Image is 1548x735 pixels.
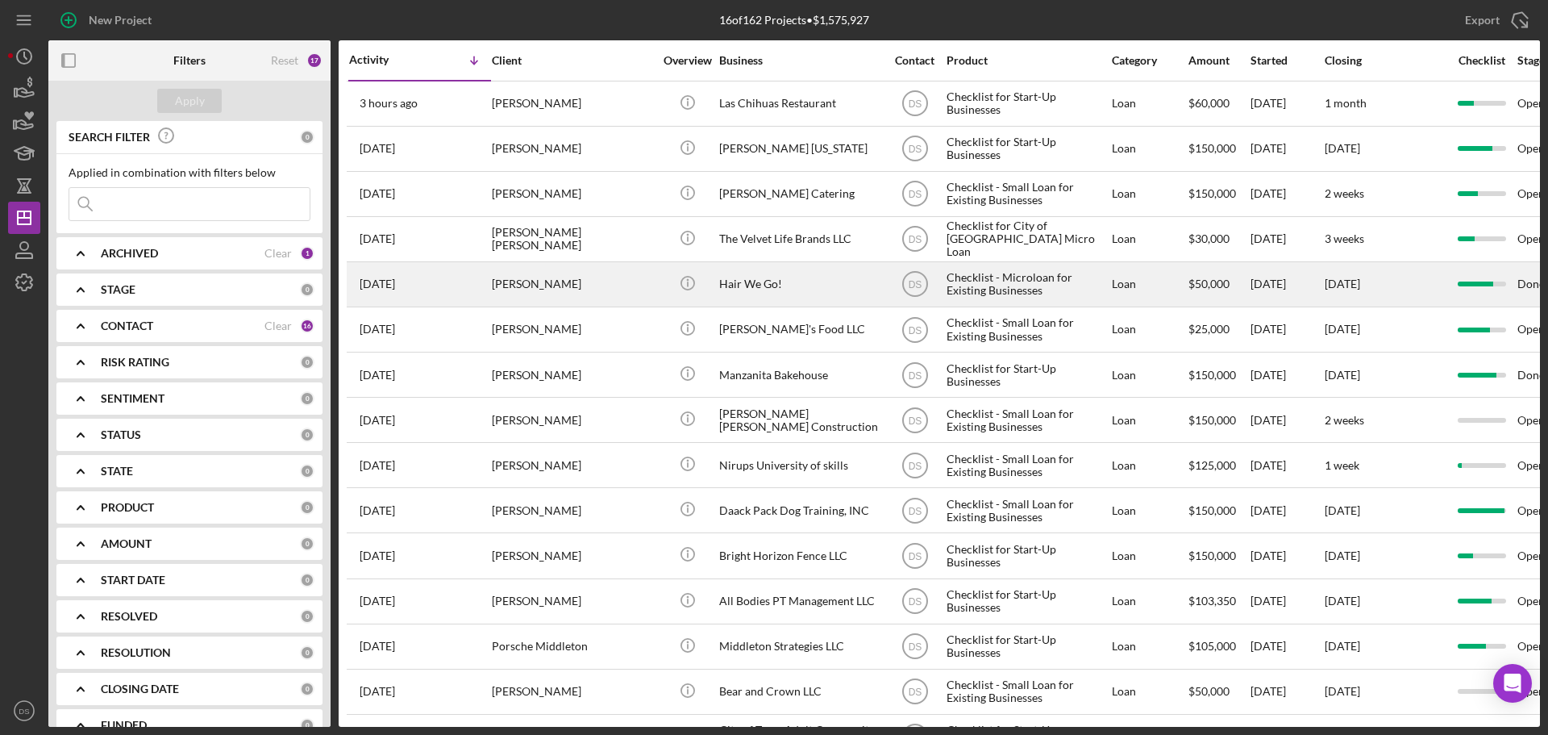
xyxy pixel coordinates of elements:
div: $60,000 [1188,82,1249,125]
div: Apply [175,89,205,113]
div: [PERSON_NAME] [492,82,653,125]
div: [DATE] [1250,399,1323,441]
div: Amount [1188,54,1249,67]
b: RESOLVED [101,610,157,623]
text: DS [908,98,922,110]
div: Hair We Go! [719,263,880,306]
div: Loan [1112,308,1187,351]
text: DS [908,370,922,381]
div: 17 [306,52,322,69]
div: Checklist - Small Loan for Existing Businesses [947,173,1108,215]
time: [DATE] [1325,141,1360,155]
text: DS [908,144,922,155]
b: RISK RATING [101,356,169,369]
div: Checklist - Small Loan for Existing Businesses [947,670,1108,713]
div: 0 [300,573,314,587]
div: [PERSON_NAME] [492,534,653,577]
div: Client [492,54,653,67]
div: 0 [300,130,314,144]
div: [PERSON_NAME]'s Food LLC [719,308,880,351]
div: Porsche Middleton [492,625,653,668]
div: Middleton Strategies LLC [719,625,880,668]
div: Loan [1112,399,1187,441]
div: Checklist for City of [GEOGRAPHIC_DATA] Micro Loan [947,218,1108,261]
div: 0 [300,645,314,660]
div: Checklist - Small Loan for Existing Businesses [947,489,1108,532]
div: Checklist - Microloan for Existing Businesses [947,263,1108,306]
div: $150,000 [1188,353,1249,396]
div: [PERSON_NAME] [PERSON_NAME] [492,218,653,261]
b: SENTIMENT [101,392,164,405]
div: Clear [264,319,292,332]
text: DS [908,279,922,290]
div: [DATE] [1250,308,1323,351]
div: $105,000 [1188,625,1249,668]
div: [PERSON_NAME] [PERSON_NAME] Construction [719,399,880,441]
div: [PERSON_NAME] [492,127,653,170]
div: Reset [271,54,298,67]
text: DS [19,707,29,716]
text: DS [908,687,922,698]
div: [DATE] [1250,444,1323,487]
time: 2025-08-18 16:52 [360,97,418,110]
b: CLOSING DATE [101,683,179,695]
time: 2 weeks [1325,413,1364,427]
div: 0 [300,718,314,733]
div: Loan [1112,444,1187,487]
div: Loan [1112,82,1187,125]
div: Checklist [1447,54,1516,67]
div: 0 [300,609,314,624]
div: Overview [657,54,718,67]
time: [DATE] [1325,503,1360,517]
time: 2025-07-17 21:21 [360,323,395,336]
div: $103,350 [1188,580,1249,623]
div: Product [947,54,1108,67]
time: 2025-06-19 21:10 [360,595,395,608]
div: 16 of 162 Projects • $1,575,927 [719,14,869,27]
div: [PERSON_NAME] Catering [719,173,880,215]
div: [DATE] [1250,353,1323,396]
time: [DATE] [1325,639,1360,653]
div: $50,000 [1188,263,1249,306]
div: Bright Horizon Fence LLC [719,534,880,577]
div: [DATE] [1250,127,1323,170]
time: 2025-07-24 22:58 [360,278,395,290]
div: Started [1250,54,1323,67]
b: SEARCH FILTER [69,131,150,144]
text: DS [908,460,922,471]
time: 2025-07-26 01:15 [360,232,395,245]
div: 0 [300,537,314,551]
div: $30,000 [1188,218,1249,261]
time: 2025-07-16 23:11 [360,369,395,382]
div: New Project [89,4,152,36]
b: CONTACT [101,319,153,332]
div: The Velvet Life Brands LLC [719,218,880,261]
time: [DATE] [1325,549,1360,562]
div: Loan [1112,263,1187,306]
div: Loan [1112,625,1187,668]
div: [PERSON_NAME] [492,353,653,396]
div: [DATE] [1250,263,1323,306]
time: 2 weeks [1325,186,1364,200]
div: $125,000 [1188,444,1249,487]
div: Checklist for Start-Up Businesses [947,534,1108,577]
time: [DATE] [1325,322,1360,336]
b: START DATE [101,574,165,587]
div: Checklist - Small Loan for Existing Businesses [947,444,1108,487]
div: 0 [300,500,314,515]
div: 0 [300,355,314,370]
div: $150,000 [1188,173,1249,215]
div: 0 [300,464,314,478]
text: DS [908,324,922,336]
text: DS [908,596,922,608]
time: 2025-07-02 21:32 [360,504,395,517]
time: 2025-07-13 17:55 [360,459,395,472]
time: [DATE] [1325,368,1360,382]
time: 1 month [1325,96,1367,110]
div: Checklist for Start-Up Businesses [947,127,1108,170]
div: Contact [884,54,945,67]
div: Loan [1112,353,1187,396]
div: Loan [1112,173,1187,215]
div: 1 [300,246,314,261]
time: 2025-07-28 17:39 [360,187,395,200]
